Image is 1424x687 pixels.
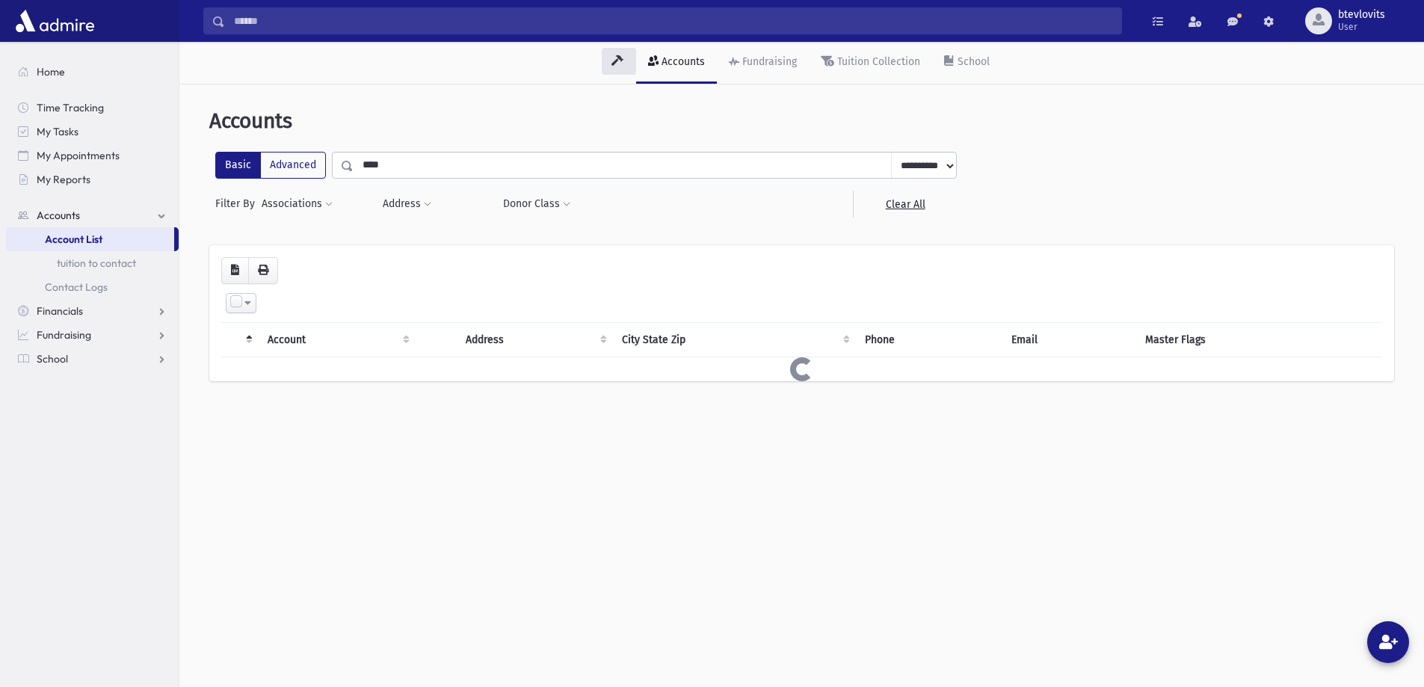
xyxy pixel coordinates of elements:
[932,42,1002,84] a: School
[215,152,326,179] div: FilterModes
[502,191,571,218] button: Donor Class
[853,191,957,218] a: Clear All
[739,55,797,68] div: Fundraising
[6,144,179,167] a: My Appointments
[37,65,65,78] span: Home
[6,203,179,227] a: Accounts
[6,275,179,299] a: Contact Logs
[209,108,292,133] span: Accounts
[37,209,80,222] span: Accounts
[834,55,920,68] div: Tuition Collection
[248,257,278,284] button: Print
[37,328,91,342] span: Fundraising
[1136,322,1382,357] th: Master Flags : activate to sort column ascending
[955,55,990,68] div: School
[45,280,108,294] span: Contact Logs
[37,304,83,318] span: Financials
[215,196,261,212] span: Filter By
[809,42,932,84] a: Tuition Collection
[37,101,104,114] span: Time Tracking
[659,55,705,68] div: Accounts
[6,120,179,144] a: My Tasks
[6,167,179,191] a: My Reports
[260,152,326,179] label: Advanced
[225,7,1121,34] input: Search
[636,42,717,84] a: Accounts
[261,191,333,218] button: Associations
[457,322,613,357] th: Address : activate to sort column ascending
[6,299,179,323] a: Financials
[37,125,78,138] span: My Tasks
[382,191,432,218] button: Address
[215,152,261,179] label: Basic
[416,322,457,357] th: : activate to sort column ascending
[12,6,98,36] img: AdmirePro
[259,322,416,357] th: Account: activate to sort column ascending
[37,173,90,186] span: My Reports
[37,352,68,366] span: School
[1002,322,1135,357] th: Email : activate to sort column ascending
[221,257,249,284] button: CSV
[1338,9,1385,21] span: btevlovits
[6,96,179,120] a: Time Tracking
[856,322,1002,357] th: Phone : activate to sort column ascending
[37,149,120,162] span: My Appointments
[613,322,856,357] th: City State Zip : activate to sort column ascending
[1338,21,1385,33] span: User
[6,347,179,371] a: School
[45,232,102,246] span: Account List
[717,42,809,84] a: Fundraising
[6,60,179,84] a: Home
[221,322,259,357] th: : activate to sort column descending
[6,323,179,347] a: Fundraising
[6,251,179,275] a: tuition to contact
[6,227,174,251] a: Account List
